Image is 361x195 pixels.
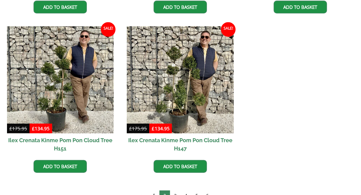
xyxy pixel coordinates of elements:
bdi: 134.95 [152,125,169,131]
a: Add to basket: “Ilex Crenata Kinme Pom Pon Cloud Tree H147” [154,160,207,173]
a: Add to basket: “Ilex Crenata Kinme Pom Pon Cloud Tree H157” [154,1,207,13]
span: £ [129,125,132,131]
a: Sale! Ilex Crenata Kinme Pom Pon Cloud Tree H151 [7,26,114,155]
span: £ [9,125,12,131]
bdi: 175.95 [9,125,27,131]
span: Sale! [101,22,115,37]
a: Add to basket: “Ilex Crenata Kinme Pom Pon Cloud Tree H160” [34,1,87,13]
span: £ [32,125,35,131]
a: Add to basket: “Ilex Crenata Kinme Pom Pon Cloud Tree H155” [274,1,327,13]
a: Sale! Ilex Crenata Kinme Pom Pon Cloud Tree H147 [127,26,234,155]
span: Sale! [221,22,235,37]
bdi: 175.95 [129,125,147,131]
bdi: 134.95 [32,125,50,131]
img: Ilex Crenata Kinme Pom Pon Cloud Tree H147 [127,26,234,133]
h2: Ilex Crenata Kinme Pom Pon Cloud Tree H151 [7,133,114,155]
img: Ilex Crenata Kinme Pom Pon Cloud Tree H151 [7,26,114,133]
a: Add to basket: “Ilex Crenata Kinme Pom Pon Cloud Tree H151” [34,160,87,173]
span: £ [152,125,154,131]
h2: Ilex Crenata Kinme Pom Pon Cloud Tree H147 [127,133,234,155]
